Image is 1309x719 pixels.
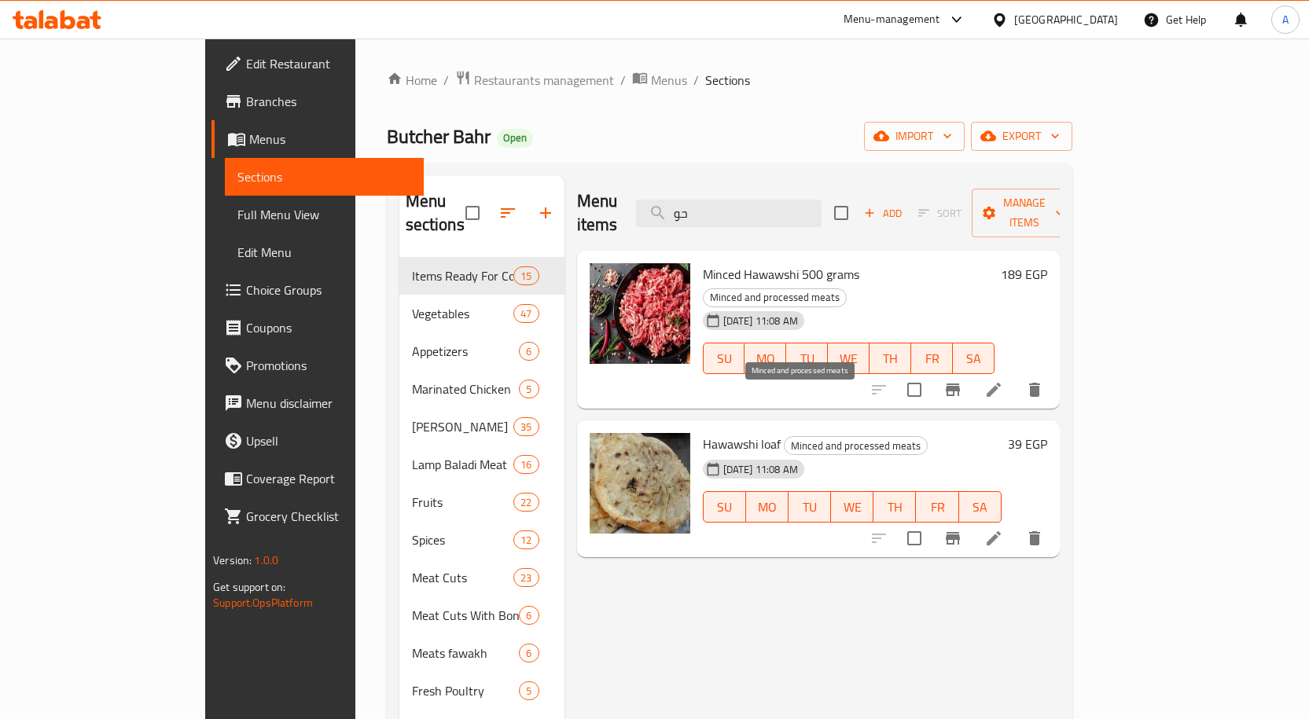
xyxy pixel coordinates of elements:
[520,646,538,661] span: 6
[751,347,780,370] span: MO
[211,460,424,497] a: Coverage Report
[519,606,539,625] div: items
[399,521,564,559] div: Spices12
[693,71,699,90] li: /
[412,606,520,625] span: Meat Cuts With Bones
[412,568,514,587] span: Meat Cuts
[412,493,514,512] span: Fruits
[513,530,539,549] div: items
[911,343,953,374] button: FR
[789,491,831,523] button: TU
[514,533,538,548] span: 12
[412,681,520,700] div: Fresh Poultry
[237,205,411,224] span: Full Menu View
[703,491,746,523] button: SU
[520,684,538,699] span: 5
[785,437,927,455] span: Minced and processed meats
[211,309,424,347] a: Coupons
[513,417,539,436] div: items
[745,343,786,374] button: MO
[387,70,1072,90] nav: breadcrumb
[412,644,520,662] div: Meats fawakh
[527,194,564,232] button: Add section
[246,356,411,375] span: Promotions
[412,417,514,436] div: Baladi Kadouz
[858,201,908,226] span: Add item
[520,608,538,623] span: 6
[514,306,538,321] span: 47
[406,189,465,237] h2: Menu sections
[792,347,822,370] span: TU
[399,483,564,521] div: Fruits22
[514,495,538,510] span: 22
[412,304,514,323] span: Vegetables
[710,496,740,519] span: SU
[211,422,424,460] a: Upsell
[971,122,1072,151] button: export
[513,304,539,323] div: items
[1016,371,1053,409] button: delete
[898,373,931,406] span: Select to update
[513,455,539,474] div: items
[959,347,988,370] span: SA
[717,462,804,477] span: [DATE] 11:08 AM
[399,672,564,710] div: Fresh Poultry5
[225,233,424,271] a: Edit Menu
[237,243,411,262] span: Edit Menu
[514,570,538,585] span: 23
[211,120,424,158] a: Menus
[831,491,873,523] button: WE
[412,530,514,549] div: Spices
[1282,11,1289,28] span: A
[211,347,424,384] a: Promotions
[225,196,424,233] a: Full Menu View
[399,634,564,672] div: Meats fawakh6
[254,550,278,570] span: 1.0.0
[922,496,952,519] span: FR
[399,559,564,596] div: Meat Cuts23
[246,431,411,450] span: Upsell
[246,394,411,413] span: Menu disclaimer
[513,493,539,512] div: items
[412,266,514,285] div: Items Ready For Cooking And Heating
[246,318,411,337] span: Coupons
[497,129,533,148] div: Open
[844,10,940,29] div: Menu-management
[211,45,424,83] a: Edit Restaurant
[825,196,858,229] span: Select section
[455,70,614,90] a: Restaurants management
[984,529,1003,548] a: Edit menu item
[246,281,411,299] span: Choice Groups
[877,127,952,146] span: import
[514,269,538,284] span: 15
[213,550,252,570] span: Version:
[246,469,411,488] span: Coverage Report
[651,71,687,90] span: Menus
[211,83,424,120] a: Branches
[489,194,527,232] span: Sort sections
[519,644,539,662] div: items
[632,70,687,90] a: Menus
[620,71,626,90] li: /
[399,446,564,483] div: Lamp Baladi Meat16
[916,491,958,523] button: FR
[984,193,1064,233] span: Manage items
[412,380,520,398] span: Marinated Chicken
[880,496,910,519] span: TH
[246,507,411,526] span: Grocery Checklist
[399,596,564,634] div: Meat Cuts With Bones6
[590,263,690,364] img: Minced Hawawshi 500 grams
[965,496,995,519] span: SA
[497,131,533,145] span: Open
[412,455,514,474] span: Lamp Baladi Meat
[953,343,995,374] button: SA
[917,347,947,370] span: FR
[837,496,867,519] span: WE
[513,266,539,285] div: items
[249,130,411,149] span: Menus
[211,271,424,309] a: Choice Groups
